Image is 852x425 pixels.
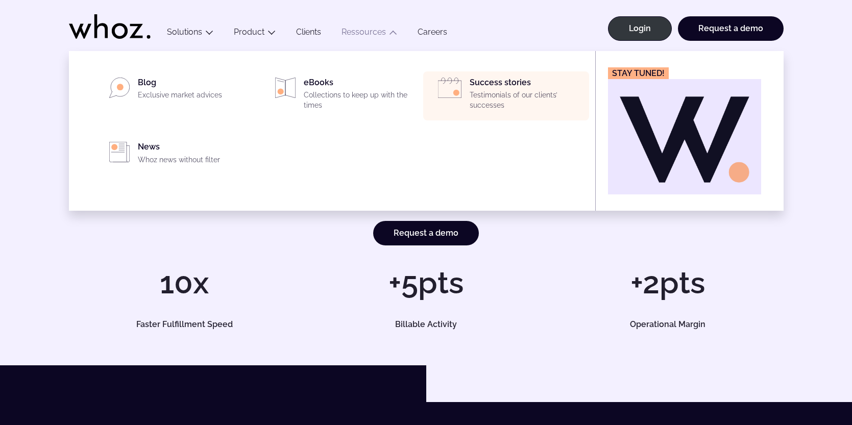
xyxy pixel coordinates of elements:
h5: Operational Margin [564,320,772,329]
h5: Faster Fulfillment Speed [80,320,288,329]
button: Solutions [157,27,224,41]
h1: 10x [69,267,300,298]
a: Success storiesTestimonials of our clients’ successes [429,78,583,114]
a: Login [608,16,672,41]
p: Whoz news without filter [138,155,251,165]
p: Testimonials of our clients’ successes [470,90,583,110]
div: eBooks [304,78,417,114]
button: Ressources [331,27,407,41]
div: News [138,142,251,168]
p: Exclusive market advices [138,90,251,101]
p: Collections to keep up with the times [304,90,417,110]
div: Blog [138,78,251,104]
img: PICTO_LIVRES.svg [275,78,296,98]
a: Stay tuned! [608,67,761,194]
a: Product [234,27,264,37]
h5: Billable Activity [322,320,530,329]
a: Careers [407,27,457,41]
a: NewsWhoz news without filter [98,142,251,168]
a: BlogExclusive market advices [98,78,251,104]
a: Request a demo [373,221,479,245]
a: Request a demo [678,16,784,41]
a: Ressources [342,27,386,37]
div: Success stories [470,78,583,114]
iframe: Chatbot [785,358,838,411]
figcaption: Stay tuned! [608,67,669,79]
a: Clients [286,27,331,41]
img: PICTO_EVENEMENTS.svg [438,78,461,98]
img: PICTO_PRESSE-ET-ACTUALITE-1.svg [109,142,130,162]
button: Product [224,27,286,41]
a: eBooksCollections to keep up with the times [263,78,417,114]
h1: +2pts [552,267,783,298]
img: PICTO_BLOG.svg [109,78,130,98]
h1: +5pts [310,267,542,298]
